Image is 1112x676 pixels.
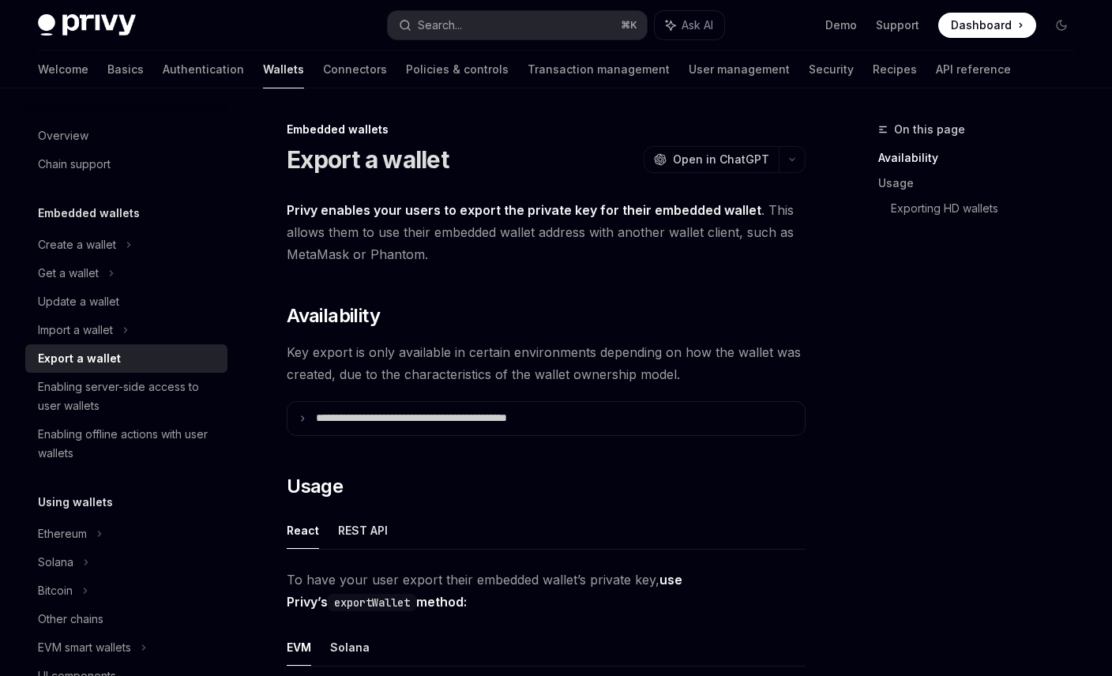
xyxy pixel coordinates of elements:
[25,122,227,150] a: Overview
[528,51,670,88] a: Transaction management
[38,264,99,283] div: Get a wallet
[878,171,1087,196] a: Usage
[287,572,682,610] strong: use Privy’s method:
[938,13,1036,38] a: Dashboard
[38,349,121,368] div: Export a wallet
[25,150,227,178] a: Chain support
[418,16,462,35] div: Search...
[406,51,509,88] a: Policies & controls
[38,638,131,657] div: EVM smart wallets
[287,569,806,613] span: To have your user export their embedded wallet’s private key,
[263,51,304,88] a: Wallets
[38,493,113,512] h5: Using wallets
[338,512,388,549] button: REST API
[25,373,227,420] a: Enabling server-side access to user wallets
[38,126,88,145] div: Overview
[38,155,111,174] div: Chain support
[287,303,380,329] span: Availability
[287,145,449,174] h1: Export a wallet
[388,11,648,39] button: Search...⌘K
[891,196,1087,221] a: Exporting HD wallets
[287,122,806,137] div: Embedded wallets
[876,17,919,33] a: Support
[936,51,1011,88] a: API reference
[38,321,113,340] div: Import a wallet
[38,553,73,572] div: Solana
[682,17,713,33] span: Ask AI
[25,420,227,468] a: Enabling offline actions with user wallets
[25,344,227,373] a: Export a wallet
[655,11,724,39] button: Ask AI
[163,51,244,88] a: Authentication
[809,51,854,88] a: Security
[38,204,140,223] h5: Embedded wallets
[38,51,88,88] a: Welcome
[673,152,769,167] span: Open in ChatGPT
[621,19,637,32] span: ⌘ K
[878,145,1087,171] a: Availability
[825,17,857,33] a: Demo
[38,14,136,36] img: dark logo
[25,287,227,316] a: Update a wallet
[287,512,319,549] button: React
[894,120,965,139] span: On this page
[951,17,1012,33] span: Dashboard
[328,594,416,611] code: exportWallet
[107,51,144,88] a: Basics
[38,581,73,600] div: Bitcoin
[287,199,806,265] span: . This allows them to use their embedded wallet address with another wallet client, such as MetaM...
[38,292,119,311] div: Update a wallet
[1049,13,1074,38] button: Toggle dark mode
[287,629,311,666] button: EVM
[330,629,370,666] button: Solana
[25,605,227,633] a: Other chains
[689,51,790,88] a: User management
[873,51,917,88] a: Recipes
[38,610,103,629] div: Other chains
[644,146,779,173] button: Open in ChatGPT
[38,235,116,254] div: Create a wallet
[287,474,343,499] span: Usage
[38,524,87,543] div: Ethereum
[323,51,387,88] a: Connectors
[287,202,761,218] strong: Privy enables your users to export the private key for their embedded wallet
[38,377,218,415] div: Enabling server-side access to user wallets
[38,425,218,463] div: Enabling offline actions with user wallets
[287,341,806,385] span: Key export is only available in certain environments depending on how the wallet was created, due...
